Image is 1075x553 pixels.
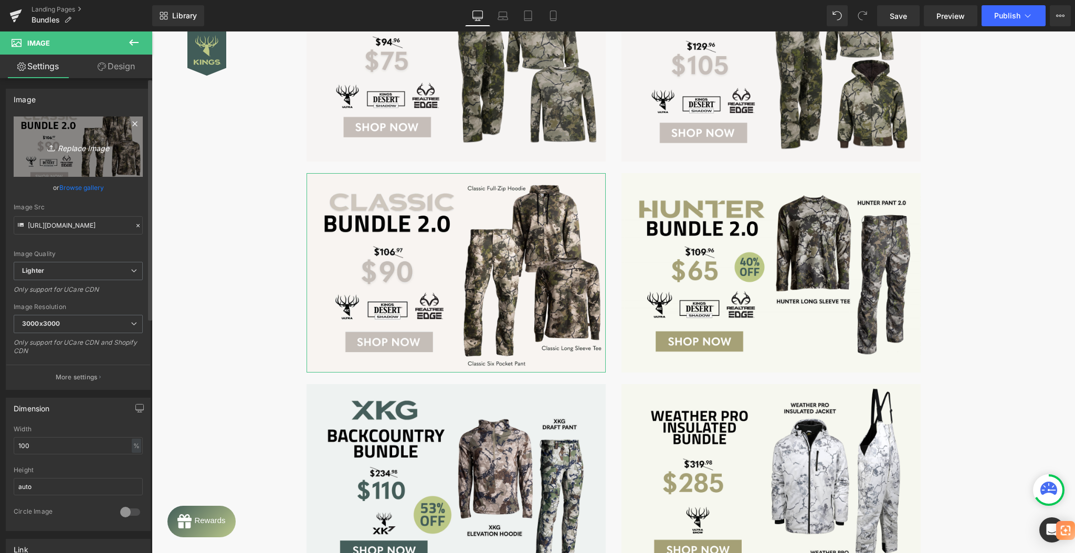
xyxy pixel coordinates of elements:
span: Preview [936,10,965,22]
b: 3000x3000 [22,320,60,327]
input: Link [14,216,143,235]
div: Height [14,466,143,474]
span: Bundles [31,16,60,24]
div: Image Resolution [14,303,143,311]
span: Image [27,39,50,47]
button: More settings [6,365,150,389]
a: New Library [152,5,204,26]
button: Redo [852,5,873,26]
span: Save [890,10,907,22]
div: Only support for UCare CDN [14,285,143,301]
button: Rewards [16,474,84,506]
div: Image Quality [14,250,143,258]
a: Desktop [465,5,490,26]
i: Replace Image [36,140,120,153]
button: Publish [982,5,1046,26]
div: Open Intercom Messenger [1039,517,1065,543]
input: auto [14,437,143,454]
a: Landing Pages [31,5,152,14]
span: Publish [994,12,1020,20]
div: Dimension [14,398,50,413]
span: Rewards [27,10,58,19]
a: Tablet [515,5,541,26]
span: Library [172,11,197,20]
input: auto [14,478,143,495]
div: Circle Image [14,507,110,518]
div: Only support for UCare CDN and Shopify CDN [14,338,143,362]
div: Width [14,426,143,433]
a: Browse gallery [59,178,104,197]
button: Undo [827,5,848,26]
a: Laptop [490,5,515,26]
a: Mobile [541,5,566,26]
div: or [14,182,143,193]
div: % [132,439,141,453]
div: Image Src [14,204,143,211]
b: Lighter [22,267,44,274]
button: More [1050,5,1071,26]
a: Preview [924,5,977,26]
p: More settings [56,373,98,382]
a: Design [78,55,154,78]
div: Image [14,89,36,104]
